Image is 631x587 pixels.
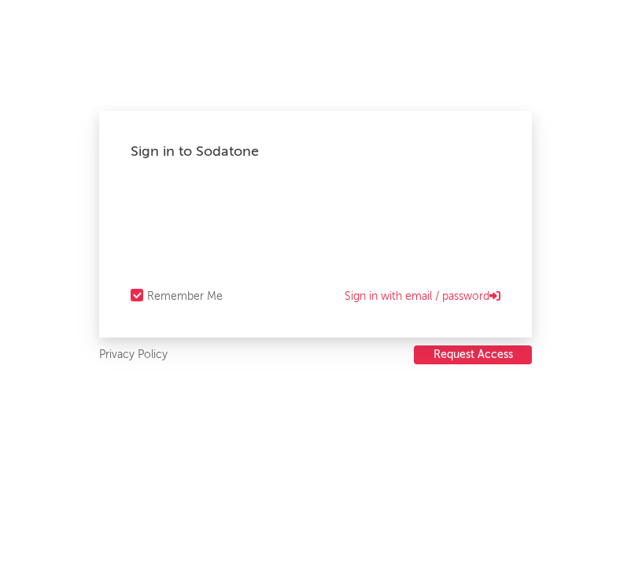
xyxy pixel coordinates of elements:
[131,142,500,161] div: Sign in to Sodatone
[147,287,223,306] div: Remember Me
[414,345,532,365] a: Request Access
[345,287,500,306] a: Sign in with email / password
[414,345,532,364] button: Request Access
[99,345,168,365] a: Privacy Policy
